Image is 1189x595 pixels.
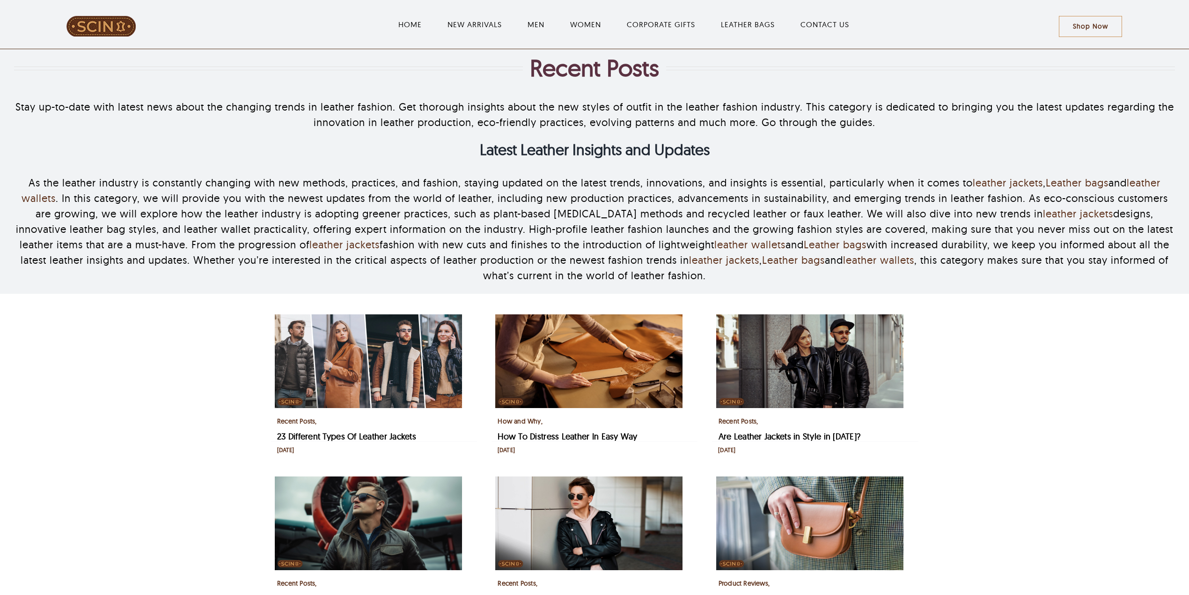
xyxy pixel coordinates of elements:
[716,314,903,408] img: Are Leather Jackets in Style in 2025?
[1043,207,1113,220] a: leather jackets
[277,578,473,589] div: ,
[719,431,861,442] a: Are Leather Jackets in Style in [DATE]?
[275,476,462,570] img: What is an Aviator Jacket?
[498,431,637,442] a: How To Distress Leather In Easy Way
[277,416,473,427] div: ,
[1046,176,1108,189] a: Leather bags
[528,19,544,30] a: MEN
[66,15,136,37] img: LeatherSCIN
[480,140,710,159] strong: Latest Leather Insights and Updates
[277,431,416,442] a: 23 Different Types Of Leather Jackets
[14,175,1175,283] p: As the leather industry is constantly changing with new methods, practices, and fashion, staying ...
[719,579,768,588] a: Product Reviews
[188,9,1059,39] nav: Main Menu
[627,19,695,30] a: CORPORATE GIFTS
[689,253,759,267] a: leather jackets
[530,54,659,82] h1: Recent Posts
[716,477,903,487] a: 15 Best Crossbody Bags For Travel in 2025
[309,238,380,251] a: leather jackets
[714,238,785,251] a: leather wallets
[14,99,1175,130] p: Stay up-to-date with latest news about the changing trends in leather fashion. Get thorough insig...
[275,477,462,487] a: What is an Aviator Jacket?
[275,315,462,325] a: 23 Different Types Of Leather Jackets
[277,417,316,425] a: Recent Posts
[716,476,903,570] img: 15-best-crossbody-bags-for-travel-blog-featured-image
[495,315,683,325] a: How To Distress Leather In Easy Way
[973,176,1043,189] a: leather jackets
[498,446,515,454] div: [DATE]
[66,15,136,24] a: LeatherSCIN
[448,19,502,30] a: NEW ARRIVALS
[718,446,735,454] div: [DATE]
[495,314,683,408] img: How To Distress Leather In Easy Way
[275,314,462,408] img: 23 Different Types Of Leather Jackets
[22,176,1161,205] a: leather wallets
[843,253,914,267] a: leather wallets
[721,19,775,30] a: LEATHER BAGS
[277,579,316,588] a: Recent Posts
[804,238,866,251] a: Leather bags
[498,417,541,425] a: How and Why
[719,578,914,589] div: ,
[719,417,757,425] a: Recent Posts
[498,416,693,427] div: ,
[1059,16,1122,37] a: Shop Now
[495,476,683,570] img: 10-best-fall-jackets-to-buy-blog-featured-image
[495,477,683,487] a: 10 Best Fall Jackets To Buy in 2025
[398,19,422,30] a: HOME
[1073,22,1108,30] span: Shop Now
[800,19,849,30] a: CONTACT US
[498,578,693,589] div: ,
[762,253,825,267] a: Leather bags
[716,315,903,325] a: Are Leather Jackets in Style in 2025?
[570,19,601,30] a: WOMEN
[277,446,294,454] div: [DATE]
[719,416,914,427] div: ,
[498,579,536,588] a: Recent Posts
